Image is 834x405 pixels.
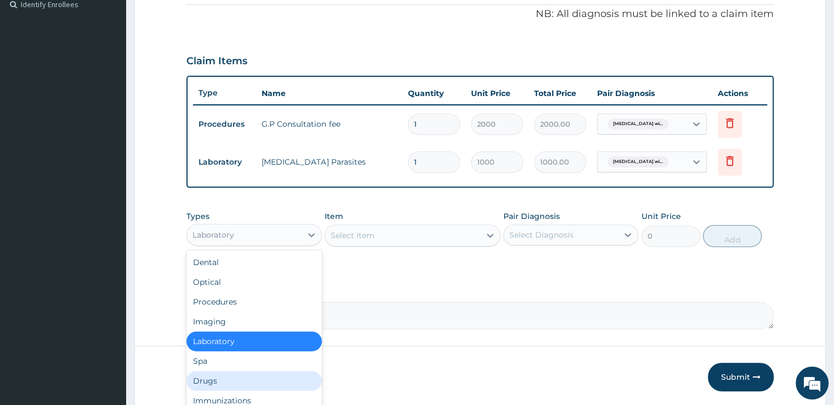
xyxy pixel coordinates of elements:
[466,82,529,104] th: Unit Price
[64,128,151,239] span: We're online!
[331,230,375,241] div: Select Item
[193,152,256,172] td: Laboratory
[703,225,762,247] button: Add
[256,113,402,135] td: G.P Consultation fee
[193,114,256,134] td: Procedures
[256,82,402,104] th: Name
[193,83,256,103] th: Type
[186,55,247,67] h3: Claim Items
[186,351,321,371] div: Spa
[402,82,466,104] th: Quantity
[57,61,184,76] div: Chat with us now
[592,82,712,104] th: Pair Diagnosis
[325,211,343,222] label: Item
[708,363,774,391] button: Submit
[186,331,321,351] div: Laboratory
[509,229,574,240] div: Select Diagnosis
[20,55,44,82] img: d_794563401_company_1708531726252_794563401
[712,82,767,104] th: Actions
[192,229,234,240] div: Laboratory
[186,212,209,221] label: Types
[529,82,592,104] th: Total Price
[186,371,321,391] div: Drugs
[186,286,773,296] label: Comment
[186,252,321,272] div: Dental
[608,156,668,167] span: [MEDICAL_DATA] wi...
[186,272,321,292] div: Optical
[186,7,773,21] p: NB: All diagnosis must be linked to a claim item
[503,211,560,222] label: Pair Diagnosis
[256,151,402,173] td: [MEDICAL_DATA] Parasites
[186,312,321,331] div: Imaging
[180,5,206,32] div: Minimize live chat window
[642,211,681,222] label: Unit Price
[608,119,668,130] span: [MEDICAL_DATA] wi...
[5,280,209,318] textarea: Type your message and hit 'Enter'
[186,292,321,312] div: Procedures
